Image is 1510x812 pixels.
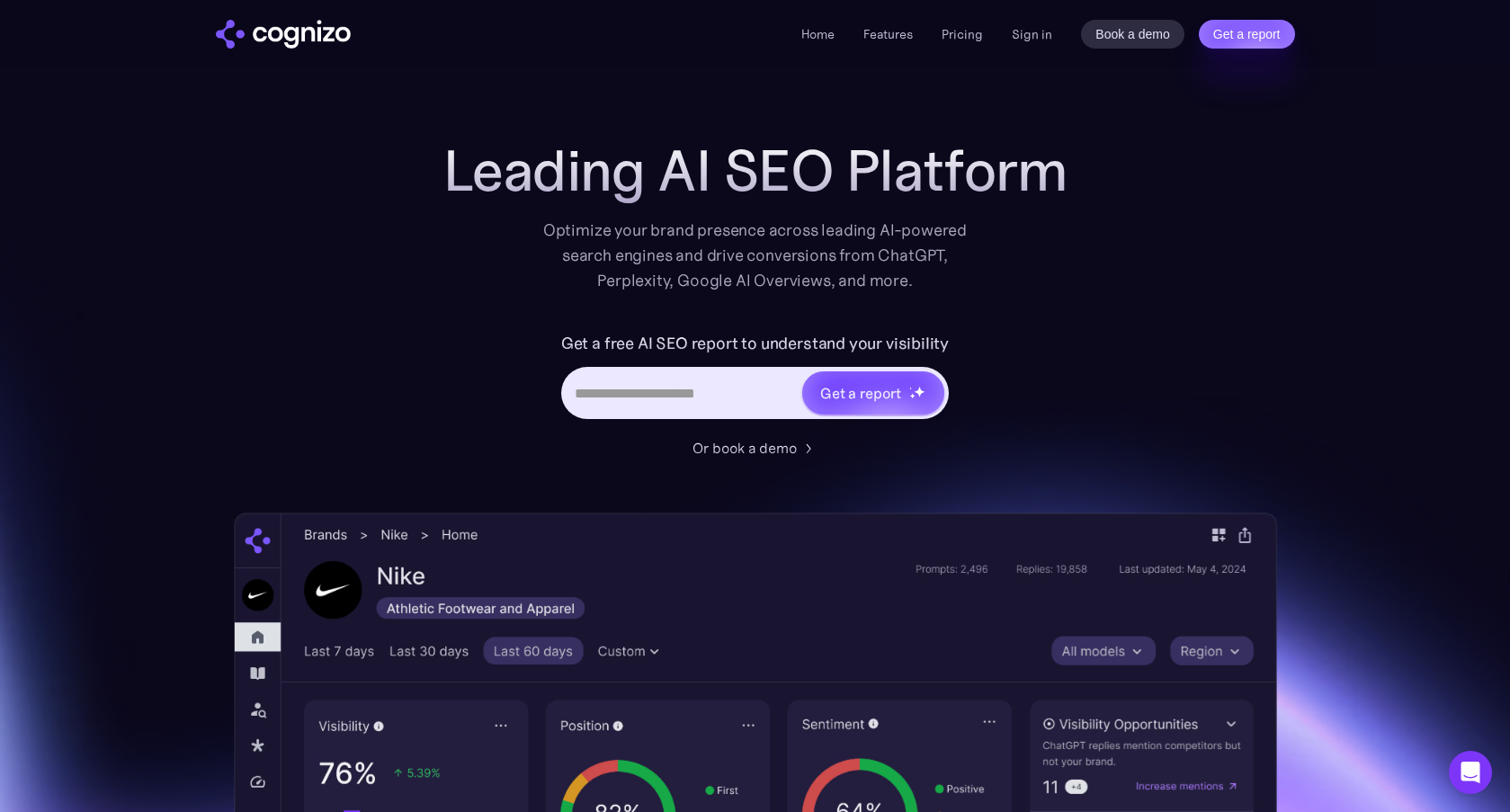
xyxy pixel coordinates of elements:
[561,329,949,358] label: Get a free AI SEO report to understand your visibility
[1199,20,1295,49] a: Get a report
[692,437,797,459] div: Or book a demo
[914,386,925,397] img: star
[561,329,949,428] form: Hero URL Input Form
[909,393,916,399] img: star
[942,26,983,42] a: Pricing
[443,138,1068,203] h1: Leading AI SEO Platform
[801,26,835,42] a: Home
[1081,20,1184,49] a: Book a demo
[534,218,977,293] div: Optimize your brand presence across leading AI-powered search engines and drive conversions from ...
[1449,751,1492,794] div: Open Intercom Messenger
[820,382,901,404] div: Get a report
[800,370,946,416] a: Get a reportstarstarstar
[863,26,913,42] a: Features
[909,387,912,389] img: star
[1012,23,1052,45] a: Sign in
[216,20,351,49] a: home
[692,437,818,459] a: Or book a demo
[216,20,351,49] img: cognizo logo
